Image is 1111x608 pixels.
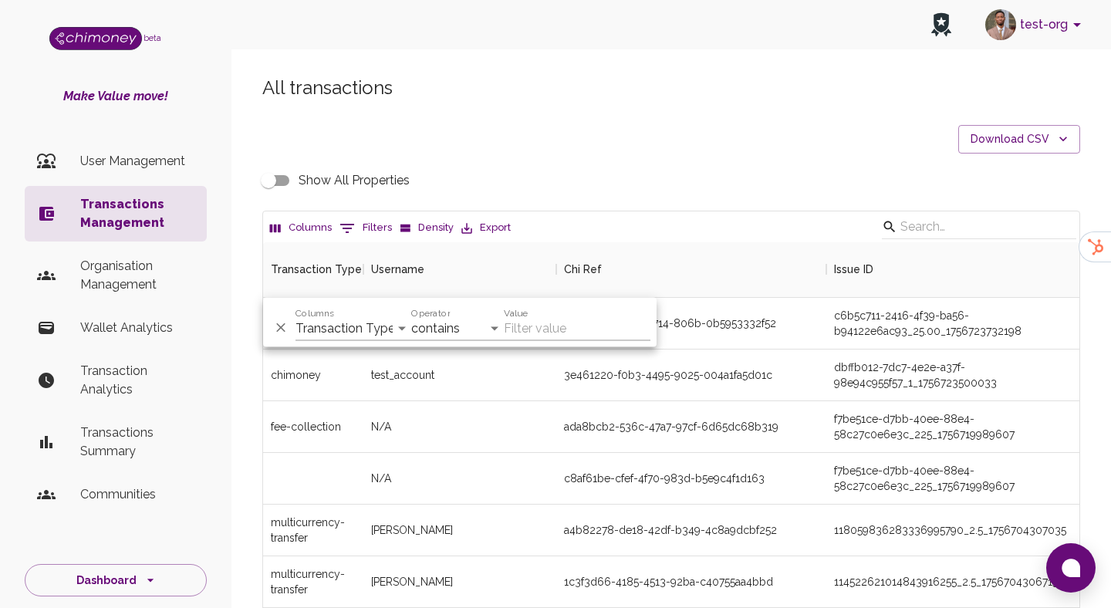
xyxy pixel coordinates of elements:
button: Density [396,216,458,240]
div: 1c3f3d66-4185-4513-92ba-c40755aa4bbd [564,574,773,589]
div: 118059836283336995790_2.5_1756704307035 [834,522,1066,538]
div: Transaction Type [271,242,362,297]
p: Transactions Summary [80,424,194,461]
h5: All transactions [262,76,1080,100]
div: multicurrency-transfer [263,556,363,608]
label: Operator [411,306,450,319]
div: 114522621014843916255_2.5_1756704306715 [834,574,1058,589]
p: Transaction Analytics [80,362,194,399]
label: Columns [295,306,334,319]
button: Select columns [266,216,336,240]
img: avatar [985,9,1016,40]
button: Show filters [336,216,396,241]
span: [PERSON_NAME] [371,574,453,589]
button: Open chat window [1046,543,1096,593]
div: 3e461220-f0b3-4495-9025-004a1fa5d01c [564,367,772,383]
button: Export [458,216,515,240]
div: Username [363,242,556,297]
input: Filter value [504,316,650,341]
label: Value [504,306,528,319]
div: ada8bcb2-536c-47a7-97cf-6d65dc68b319 [564,419,778,434]
button: Delete [269,316,292,339]
span: beta [144,33,161,42]
div: chimoney [263,350,363,401]
input: Search… [900,214,1053,239]
div: cf20c3bd-e232-4714-806b-0b5953332f52 [564,316,776,331]
div: Issue ID [834,242,873,297]
p: Organisation Management [80,257,194,294]
div: fee-collection [263,401,363,453]
div: Transaction Type [263,242,363,297]
button: Dashboard [25,564,207,597]
div: multicurrency-transfer [263,505,363,556]
p: Communities [80,485,194,504]
p: User Management [80,152,194,171]
div: a4b82278-de18-42df-b349-4c8a9dcbf252 [564,522,777,538]
div: Chi Ref [556,242,826,297]
p: Wallet Analytics [80,319,194,337]
div: Search [882,214,1076,242]
div: Username [371,242,424,297]
span: [PERSON_NAME] [371,522,453,538]
div: Chi Ref [564,242,602,297]
img: Logo [49,27,142,50]
button: Download CSV [958,125,1080,154]
span: N/A [371,419,391,434]
span: Show All Properties [299,171,410,190]
span: test_account [371,367,434,383]
button: account of current user [979,5,1092,45]
p: Transactions Management [80,195,194,232]
span: N/A [371,471,391,486]
div: c8af61be-cfef-4f70-983d-b5e9c4f1d163 [564,471,765,486]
